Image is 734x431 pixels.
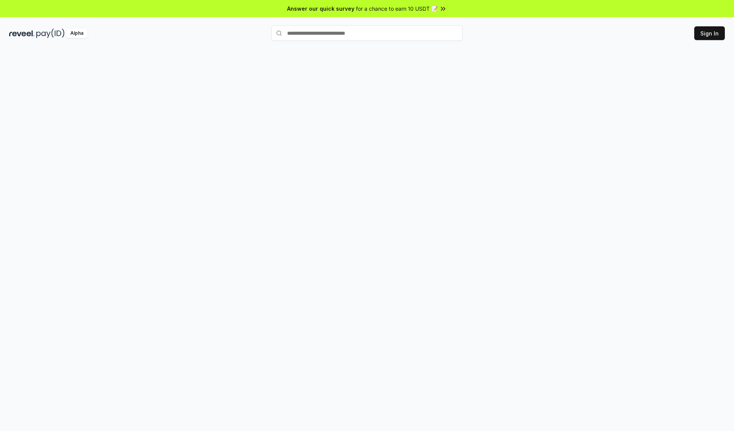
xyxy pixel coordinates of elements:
div: Alpha [66,29,88,38]
img: pay_id [36,29,65,38]
span: Answer our quick survey [287,5,354,13]
img: reveel_dark [9,29,35,38]
button: Sign In [694,26,725,40]
span: for a chance to earn 10 USDT 📝 [356,5,438,13]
